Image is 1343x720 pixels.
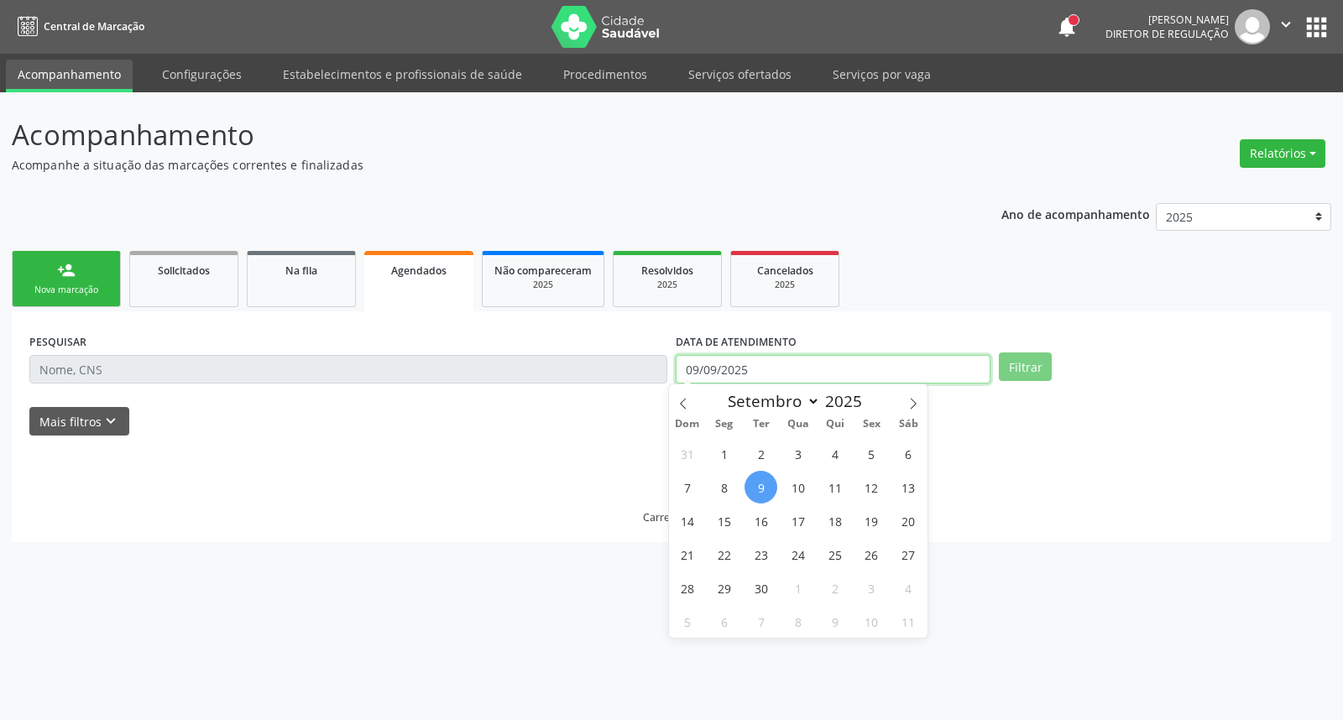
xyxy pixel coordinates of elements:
[708,605,740,638] span: Outubro 6, 2025
[6,60,133,92] a: Acompanhamento
[892,437,925,470] span: Setembro 6, 2025
[757,263,813,278] span: Cancelados
[855,538,888,571] span: Setembro 26, 2025
[891,419,928,430] span: Sáb
[745,504,777,537] span: Setembro 16, 2025
[780,419,817,430] span: Qua
[1270,9,1302,44] button: 
[745,571,777,604] span: Setembro 30, 2025
[671,471,703,503] span: Setembro 7, 2025
[743,279,827,291] div: 2025
[818,605,851,638] span: Outubro 9, 2025
[781,471,814,503] span: Setembro 10, 2025
[855,571,888,604] span: Outubro 3, 2025
[494,279,592,291] div: 2025
[781,504,814,537] span: Setembro 17, 2025
[1302,13,1331,42] button: apps
[821,60,943,89] a: Serviços por vaga
[745,538,777,571] span: Setembro 23, 2025
[708,471,740,503] span: Setembro 8, 2025
[625,279,709,291] div: 2025
[1277,15,1295,34] i: 
[820,390,875,412] input: Year
[855,504,888,537] span: Setembro 19, 2025
[102,412,120,430] i: keyboard_arrow_down
[781,538,814,571] span: Setembro 24, 2025
[818,437,851,470] span: Setembro 4, 2025
[892,504,925,537] span: Setembro 20, 2025
[818,571,851,604] span: Outubro 2, 2025
[1055,15,1079,39] button: notifications
[150,60,253,89] a: Configurações
[1235,9,1270,44] img: img
[1105,13,1229,27] div: [PERSON_NAME]
[781,437,814,470] span: Setembro 3, 2025
[671,437,703,470] span: Agosto 31, 2025
[892,571,925,604] span: Outubro 4, 2025
[999,352,1052,381] button: Filtrar
[1105,27,1229,41] span: Diretor de regulação
[677,60,803,89] a: Serviços ofertados
[676,329,797,355] label: DATA DE ATENDIMENTO
[854,419,891,430] span: Sex
[1240,139,1325,168] button: Relatórios
[671,538,703,571] span: Setembro 21, 2025
[743,419,780,430] span: Ter
[12,13,144,40] a: Central de Marcação
[671,605,703,638] span: Outubro 5, 2025
[551,60,659,89] a: Procedimentos
[1001,203,1150,224] p: Ano de acompanhamento
[44,19,144,34] span: Central de Marcação
[817,419,854,430] span: Qui
[671,571,703,604] span: Setembro 28, 2025
[57,261,76,279] div: person_add
[271,60,534,89] a: Estabelecimentos e profissionais de saúde
[669,419,706,430] span: Dom
[29,355,667,383] input: Nome, CNS
[745,471,777,503] span: Setembro 9, 2025
[720,389,821,413] select: Month
[855,437,888,470] span: Setembro 5, 2025
[29,407,129,436] button: Mais filtroskeyboard_arrow_down
[745,437,777,470] span: Setembro 2, 2025
[708,571,740,604] span: Setembro 29, 2025
[745,605,777,638] span: Outubro 7, 2025
[708,538,740,571] span: Setembro 22, 2025
[391,263,447,278] span: Agendados
[818,538,851,571] span: Setembro 25, 2025
[708,504,740,537] span: Setembro 15, 2025
[818,471,851,503] span: Setembro 11, 2025
[12,114,935,156] p: Acompanhamento
[781,571,814,604] span: Outubro 1, 2025
[641,263,693,278] span: Resolvidos
[12,156,935,174] p: Acompanhe a situação das marcações correntes e finalizadas
[855,471,888,503] span: Setembro 12, 2025
[818,504,851,537] span: Setembro 18, 2025
[781,605,814,638] span: Outubro 8, 2025
[892,605,925,638] span: Outubro 11, 2025
[494,263,592,278] span: Não compareceram
[855,605,888,638] span: Outubro 10, 2025
[671,504,703,537] span: Setembro 14, 2025
[892,471,925,503] span: Setembro 13, 2025
[892,538,925,571] span: Setembro 27, 2025
[24,284,108,296] div: Nova marcação
[676,355,990,383] input: Selecione um intervalo
[706,419,743,430] span: Seg
[643,510,701,524] div: Carregando
[29,329,86,355] label: PESQUISAR
[708,437,740,470] span: Setembro 1, 2025
[158,263,210,278] span: Solicitados
[285,263,317,278] span: Na fila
